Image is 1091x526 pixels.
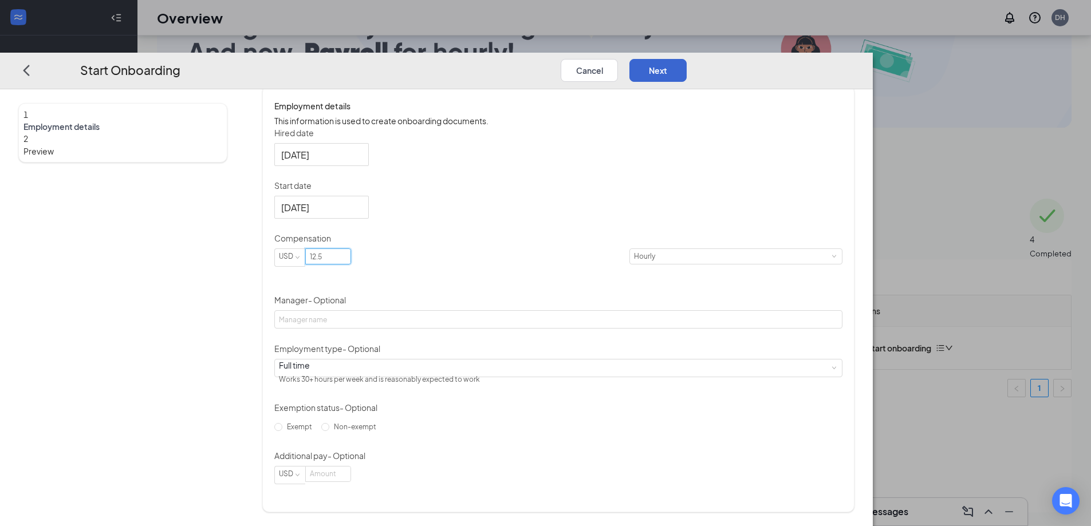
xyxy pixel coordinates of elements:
span: - Optional [328,450,365,461]
p: Manager [274,294,842,306]
div: USD [279,466,301,481]
span: - Optional [342,343,380,354]
span: - Optional [308,295,346,305]
p: Exemption status [274,402,842,413]
p: Start date [274,180,842,191]
div: [object Object] [279,359,488,388]
input: Amount [306,249,350,264]
div: Open Intercom Messenger [1052,487,1080,515]
input: Oct 13, 2025 [281,147,360,161]
p: This information is used to create onboarding documents. [274,114,842,127]
p: Employment type [274,343,842,354]
span: Exempt [282,422,317,431]
p: Additional pay [274,450,842,461]
h4: Employment details [274,100,842,112]
span: Employment details [23,121,222,132]
div: Works 30+ hours per week and is reasonably expected to work [279,371,480,388]
p: Hired date [274,127,842,139]
div: Full time [279,359,480,371]
span: Non-exempt [329,422,381,431]
button: Next [629,58,687,81]
p: Compensation [274,232,842,244]
span: Preview [23,145,222,157]
input: Oct 16, 2025 [281,200,360,215]
button: Cancel [561,58,618,81]
span: - Optional [340,402,377,413]
h3: Start Onboarding [80,61,180,80]
span: 2 [23,133,28,144]
div: USD [279,249,301,264]
input: Amount [306,466,350,481]
input: Manager name [274,310,842,329]
span: 1 [23,109,28,120]
div: Hourly [634,249,663,264]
